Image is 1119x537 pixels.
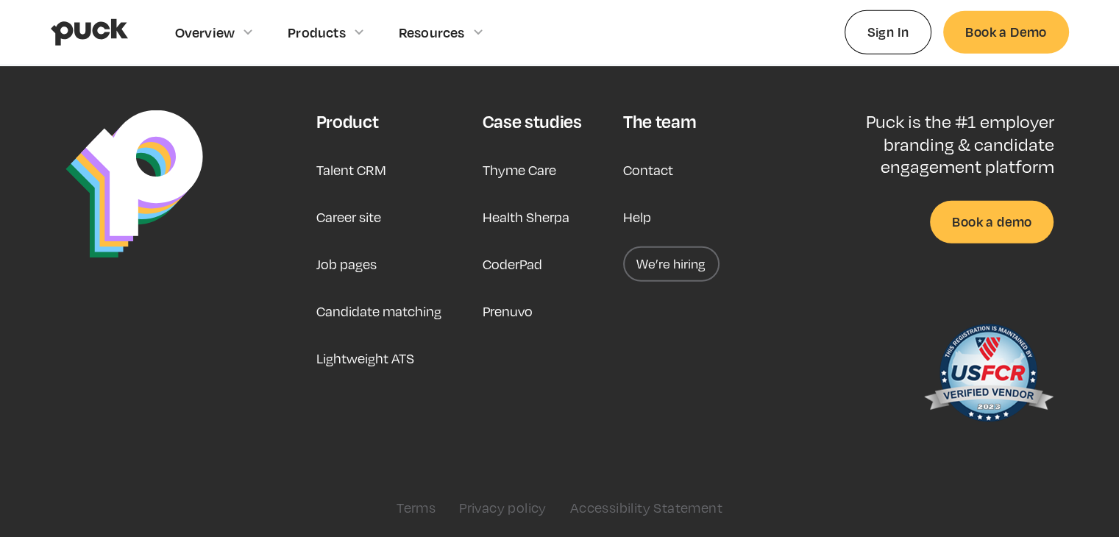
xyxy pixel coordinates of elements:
a: Talent CRM [316,152,386,188]
div: Resources [399,24,465,40]
a: Job pages [316,246,376,282]
div: Overview [175,24,235,40]
a: CoderPad [483,246,542,282]
a: Lightweight ATS [316,341,413,376]
a: Contact [623,152,673,188]
a: We’re hiring [623,246,720,282]
img: Puck Logo [65,110,203,258]
div: Product [316,110,378,132]
a: Book a Demo [943,11,1068,53]
div: Case studies [483,110,582,132]
p: Puck is the #1 employer branding & candidate engagement platform [817,110,1054,177]
a: Candidate matching [316,294,441,329]
a: Career site [316,199,380,235]
a: Terms [397,499,436,516]
img: US Federal Contractor Registration System for Award Management Verified Vendor Seal [923,317,1054,435]
a: Privacy policy [459,499,547,516]
a: Prenuvo [483,294,533,329]
div: The team [623,110,696,132]
a: Thyme Care [483,152,556,188]
a: Book a demo [930,201,1054,243]
a: Sign In [845,10,932,54]
a: Accessibility Statement [570,499,722,516]
a: Health Sherpa [483,199,569,235]
div: Products [288,24,346,40]
a: Help [623,199,651,235]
